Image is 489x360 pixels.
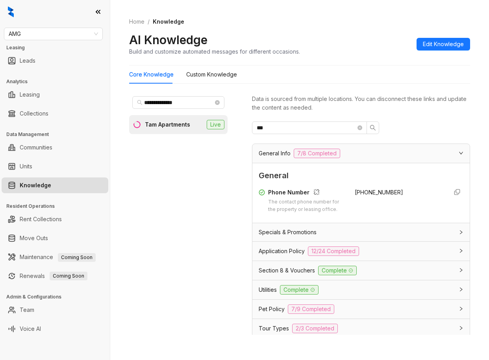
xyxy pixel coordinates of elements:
a: Collections [20,106,48,121]
a: Units [20,159,32,174]
a: Move Outs [20,230,48,246]
span: Utilities [259,285,277,294]
span: search [370,125,376,131]
div: Pet Policy7/9 Completed [252,300,470,319]
li: Team [2,302,108,318]
a: Voice AI [20,321,41,337]
span: Complete [280,285,319,295]
li: Leasing [2,87,108,103]
a: Leads [20,53,35,69]
a: Communities [20,140,52,155]
div: Custom Knowledge [186,70,237,79]
li: Voice AI [2,321,108,337]
h3: Resident Operations [6,203,110,210]
span: 7/9 Completed [288,304,334,314]
a: Leasing [20,87,40,103]
li: Move Outs [2,230,108,246]
li: Renewals [2,268,108,284]
h3: Leasing [6,44,110,51]
span: Pet Policy [259,305,285,313]
span: General Info [259,149,291,158]
li: Knowledge [2,177,108,193]
div: Tam Apartments [145,120,190,129]
span: collapsed [459,230,463,235]
div: Build and customize automated messages for different occasions. [129,47,300,56]
span: expanded [459,151,463,155]
span: close-circle [215,100,220,105]
span: collapsed [459,326,463,330]
li: / [148,17,150,26]
span: Tour Types [259,324,289,333]
span: Live [207,120,224,129]
span: collapsed [459,248,463,253]
span: Coming Soon [58,253,96,262]
span: Coming Soon [50,272,87,280]
div: Core Knowledge [129,70,174,79]
span: close-circle [357,125,362,130]
div: Section 8 & VouchersComplete [252,261,470,280]
span: collapsed [459,287,463,292]
span: Specials & Promotions [259,228,317,237]
a: Team [20,302,34,318]
div: Tour Types2/3 Completed [252,319,470,338]
div: Specials & Promotions [252,223,470,241]
a: Home [128,17,146,26]
div: General Info7/8 Completed [252,144,470,163]
li: Leads [2,53,108,69]
div: The contact phone number for the property or leasing office. [268,198,345,213]
span: collapsed [459,268,463,272]
a: Knowledge [20,177,51,193]
span: 7/8 Completed [294,149,340,158]
button: Edit Knowledge [417,38,470,50]
h3: Analytics [6,78,110,85]
h2: AI Knowledge [129,32,207,47]
li: Collections [2,106,108,121]
li: Rent Collections [2,211,108,227]
li: Units [2,159,108,174]
div: UtilitiesComplete [252,280,470,299]
h3: Admin & Configurations [6,293,110,300]
span: Knowledge [153,18,184,25]
div: Data is sourced from multiple locations. You can disconnect these links and update the content as... [252,95,470,112]
span: collapsed [459,306,463,311]
a: RenewalsComing Soon [20,268,87,284]
span: Complete [318,266,357,275]
div: Application Policy12/24 Completed [252,242,470,261]
div: Phone Number [268,188,345,198]
span: 12/24 Completed [308,246,359,256]
span: General [259,170,463,182]
img: logo [8,6,14,17]
li: Maintenance [2,249,108,265]
a: Rent Collections [20,211,62,227]
h3: Data Management [6,131,110,138]
span: Edit Knowledge [423,40,464,48]
span: AMG [9,28,98,40]
li: Communities [2,140,108,155]
span: 2/3 Completed [292,324,338,333]
span: Application Policy [259,247,305,256]
span: Section 8 & Vouchers [259,266,315,275]
span: [PHONE_NUMBER] [355,189,403,196]
span: search [137,100,143,105]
